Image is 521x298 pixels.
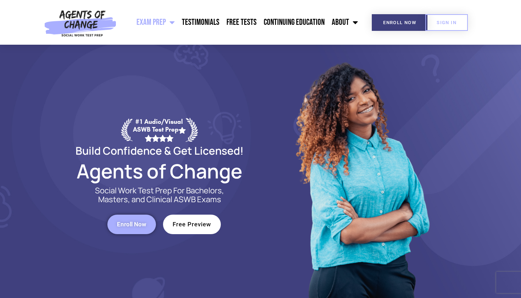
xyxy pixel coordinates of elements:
h2: Build Confidence & Get Licensed! [58,145,260,156]
a: Testimonials [178,13,223,31]
a: About [328,13,362,31]
h2: Agents of Change [58,163,260,179]
span: Enroll Now [383,20,416,25]
a: Free Preview [163,215,221,234]
span: Enroll Now [117,221,146,227]
a: SIGN IN [425,14,468,31]
a: Continuing Education [260,13,328,31]
div: #1 Audio/Visual ASWB Test Prep [133,118,186,142]
span: Free Preview [173,221,211,227]
a: Enroll Now [107,215,156,234]
a: Enroll Now [372,14,427,31]
a: Free Tests [223,13,260,31]
nav: Menu [120,13,362,31]
p: Social Work Test Prep For Bachelors, Masters, and Clinical ASWB Exams [87,186,232,204]
a: Exam Prep [133,13,178,31]
span: SIGN IN [437,20,456,25]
